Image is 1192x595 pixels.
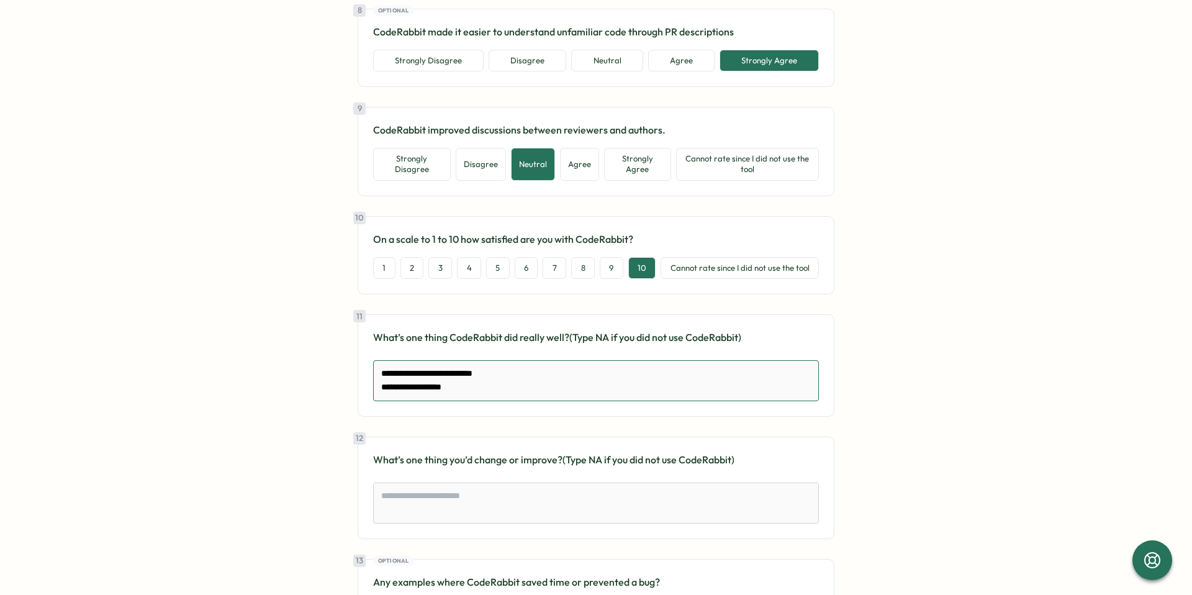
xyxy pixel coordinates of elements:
button: 3 [428,257,452,279]
button: 6 [515,257,538,279]
div: 9 [353,102,366,115]
button: Neutral [511,148,555,181]
p: CodeRabbit improved discussions between reviewers and authors. [373,122,819,138]
span: Optional [378,556,409,565]
button: Strongly Agree [604,148,671,181]
p: Any examples where CodeRabbit saved time or prevented a bug? [373,575,819,590]
div: 13 [353,555,366,567]
button: 8 [571,257,595,279]
p: On a scale to 1 to 10 how satisfied are you with CodeRabbit? [373,232,819,247]
button: 7 [543,257,566,279]
p: CodeRabbit made it easier to understand unfamiliar code through PR descriptions [373,24,819,40]
button: Strongly Disagree [373,148,451,181]
button: Disagree [456,148,506,181]
div: 11 [353,310,366,322]
button: Neutral [571,50,643,72]
button: Disagree [489,50,566,72]
div: 8 [353,4,366,17]
button: 1 [373,257,395,279]
button: 2 [400,257,424,279]
span: Optional [378,6,409,15]
p: What’s one thing CodeRabbit did really well?(Type NA if you did not use CodeRabbit) [373,330,819,345]
p: What’s one thing you’d change or improve?(Type NA if you did not use CodeRabbit) [373,452,819,468]
div: 10 [353,212,366,224]
button: Agree [560,148,599,181]
button: Agree [648,50,715,72]
button: 4 [457,257,481,279]
button: Cannot rate since I did not use the tool [661,257,819,279]
div: 12 [353,432,366,445]
button: Strongly Agree [720,50,819,72]
button: Strongly Disagree [373,50,484,72]
button: 10 [628,257,656,279]
button: 9 [600,257,623,279]
button: Cannot rate since I did not use the tool [676,148,819,181]
button: 5 [486,257,510,279]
